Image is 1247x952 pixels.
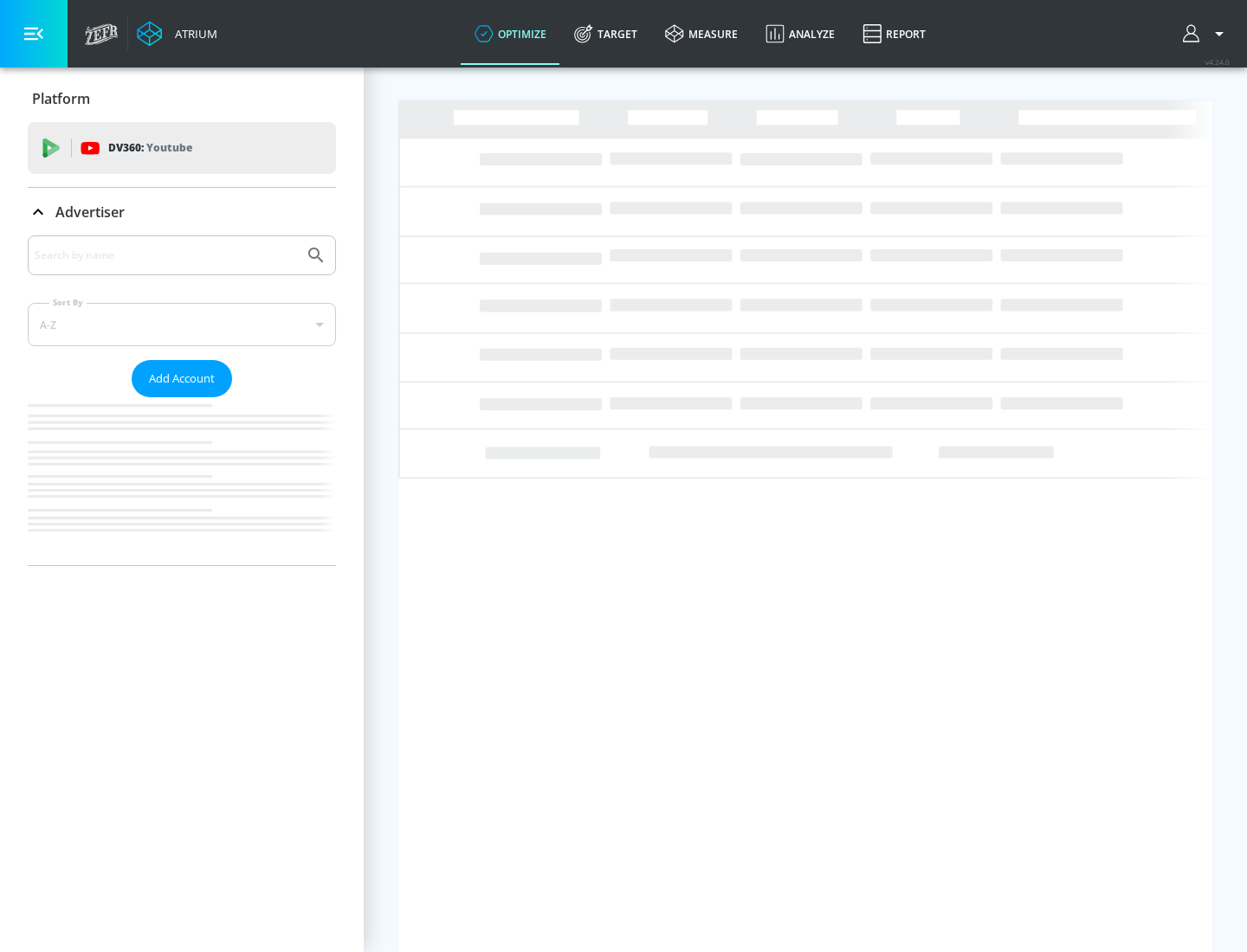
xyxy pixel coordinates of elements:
[28,74,336,123] div: Platform
[28,303,336,346] div: A-Z
[149,369,215,389] span: Add Account
[146,138,192,157] p: Youtube
[168,26,217,42] div: Atrium
[560,3,651,65] a: Target
[137,21,217,47] a: Atrium
[55,203,125,222] p: Advertiser
[752,3,849,65] a: Analyze
[28,235,336,565] div: Advertiser
[849,3,940,65] a: Report
[28,122,336,174] div: DV360: Youtube
[32,89,90,108] p: Platform
[28,188,336,236] div: Advertiser
[49,297,87,308] label: Sort By
[651,3,752,65] a: measure
[108,138,192,158] p: DV360:
[461,3,560,65] a: optimize
[35,244,297,267] input: Search by name
[28,397,336,565] nav: list of Advertiser
[132,360,232,397] button: Add Account
[1205,57,1230,67] span: v 4.24.0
